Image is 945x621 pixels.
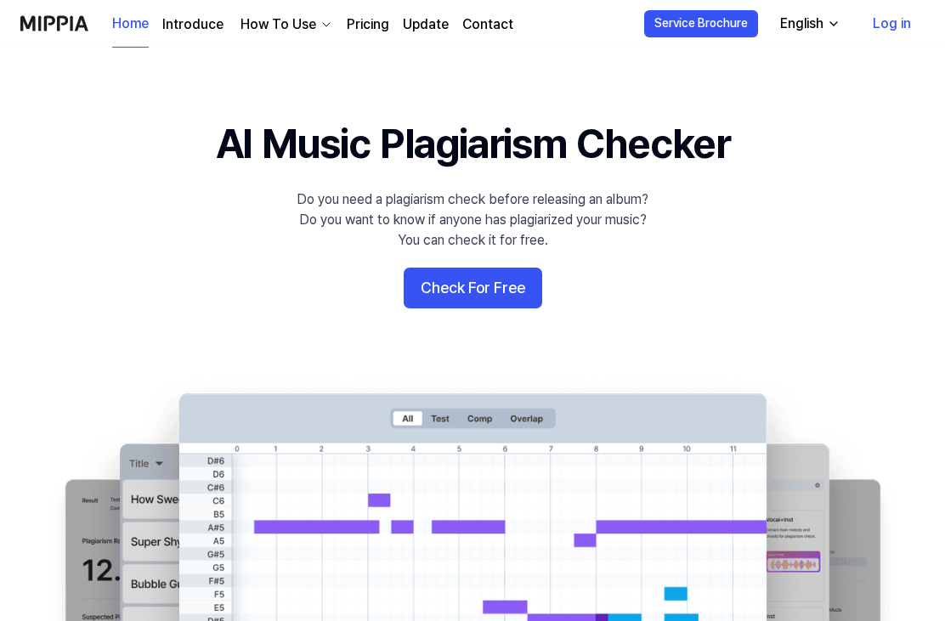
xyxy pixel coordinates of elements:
a: Contact [462,14,513,35]
a: Introduce [162,14,224,35]
div: How To Use [237,14,320,35]
button: Service Brochure [644,10,758,37]
a: Update [403,14,449,35]
div: Do you need a plagiarism check before releasing an album? Do you want to know if anyone has plagi... [297,189,648,251]
h1: AI Music Plagiarism Checker [216,116,730,172]
a: Home [112,1,149,48]
a: Pricing [347,14,389,35]
button: Check For Free [404,268,542,308]
div: English [777,14,827,34]
button: English [767,7,851,41]
button: How To Use [237,14,333,35]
